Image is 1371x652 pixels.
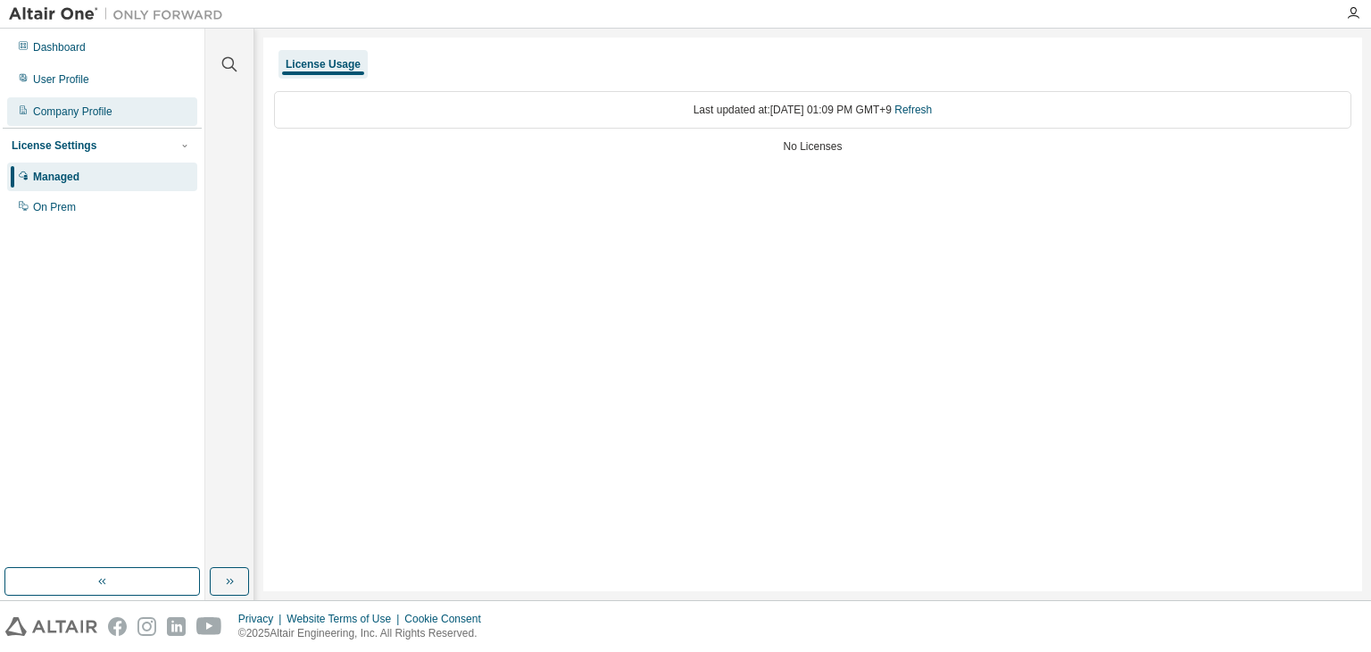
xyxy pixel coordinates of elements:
[33,40,86,54] div: Dashboard
[274,139,1351,154] div: No Licenses
[33,200,76,214] div: On Prem
[33,170,79,184] div: Managed
[167,617,186,636] img: linkedin.svg
[238,612,287,626] div: Privacy
[404,612,491,626] div: Cookie Consent
[894,104,932,116] a: Refresh
[286,57,361,71] div: License Usage
[196,617,222,636] img: youtube.svg
[274,91,1351,129] div: Last updated at: [DATE] 01:09 PM GMT+9
[287,612,404,626] div: Website Terms of Use
[33,104,112,119] div: Company Profile
[33,72,89,87] div: User Profile
[9,5,232,23] img: Altair One
[12,138,96,153] div: License Settings
[137,617,156,636] img: instagram.svg
[238,626,492,641] p: © 2025 Altair Engineering, Inc. All Rights Reserved.
[108,617,127,636] img: facebook.svg
[5,617,97,636] img: altair_logo.svg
